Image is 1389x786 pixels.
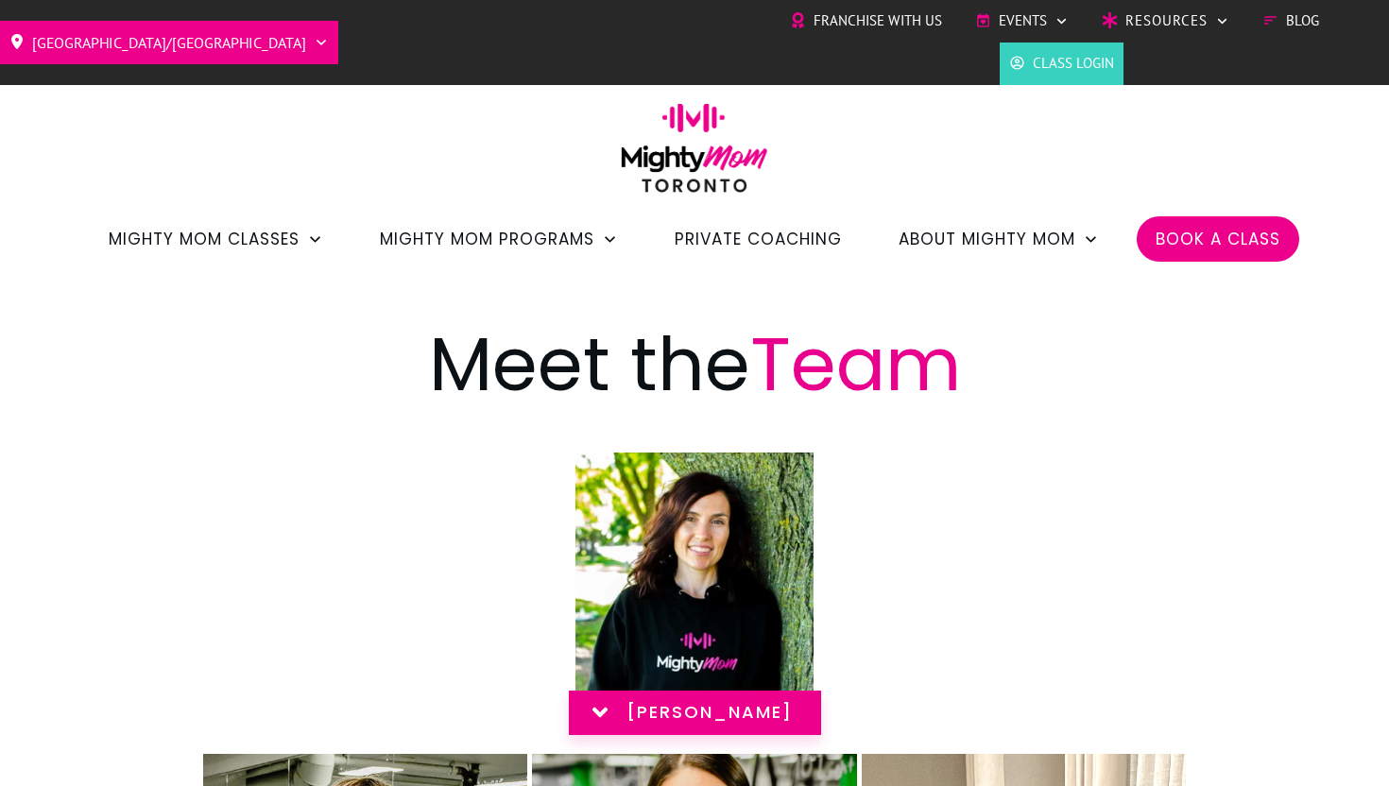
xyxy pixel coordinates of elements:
a: Book a Class [1156,223,1280,255]
a: Resources [1102,7,1229,35]
span: Team [750,313,961,416]
span: Franchise with Us [814,7,942,35]
a: Franchise with Us [790,7,942,35]
img: mightymom-logo-toronto [611,103,778,206]
span: About Mighty Mom [899,223,1075,255]
a: [GEOGRAPHIC_DATA]/[GEOGRAPHIC_DATA] [9,27,329,58]
span: Resources [1125,7,1208,35]
span: Blog [1286,7,1319,35]
a: Private Coaching [675,223,842,255]
span: [GEOGRAPHIC_DATA]/[GEOGRAPHIC_DATA] [32,27,306,58]
span: Class Login [1033,49,1114,77]
span: Mighty Mom Programs [380,223,594,255]
span: Mighty Mom Classes [109,223,300,255]
a: [PERSON_NAME] [569,691,821,735]
img: mighty-mom-jess-headshot [575,453,814,691]
a: Blog [1262,7,1319,35]
a: Class Login [1009,49,1114,77]
a: About Mighty Mom [899,223,1099,255]
span: [PERSON_NAME] [626,702,793,723]
span: Events [999,7,1047,35]
a: Events [975,7,1069,35]
a: Mighty Mom Programs [380,223,618,255]
a: Mighty Mom Classes [109,223,323,255]
h2: Meet the [203,318,1186,434]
